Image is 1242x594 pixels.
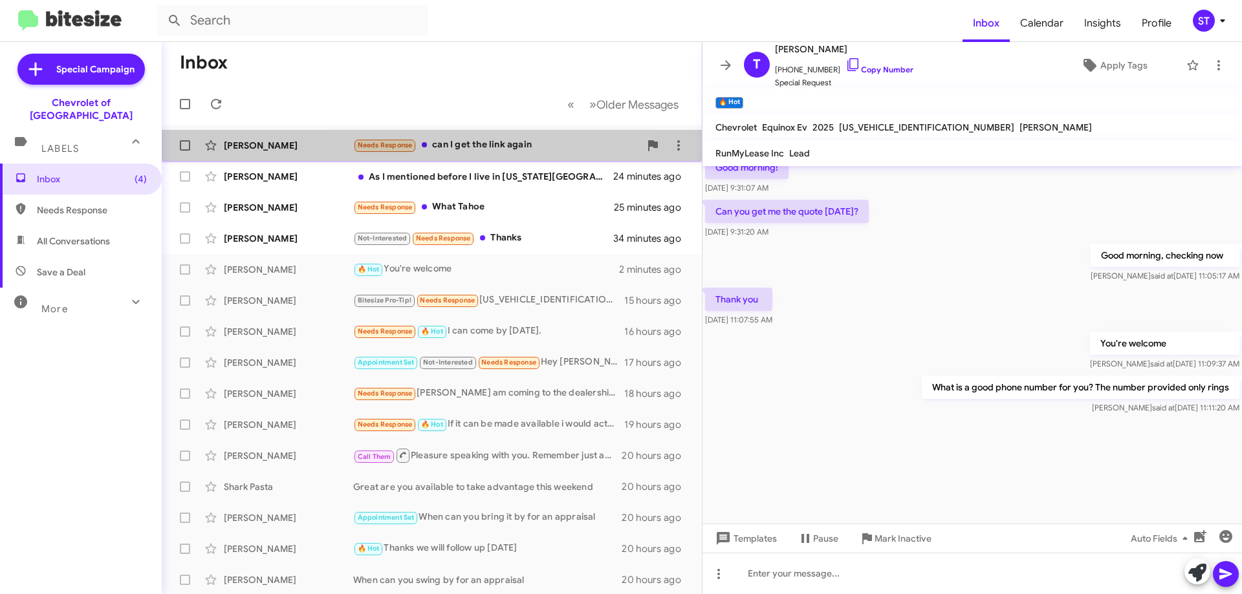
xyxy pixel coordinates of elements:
span: Bitesize Pro-Tip! [358,296,411,304]
div: 20 hours ago [622,573,692,586]
button: Pause [787,527,849,550]
button: Templates [703,527,787,550]
span: All Conversations [37,235,110,248]
span: Call Them [358,452,391,461]
div: 20 hours ago [622,511,692,524]
div: Thanks we will follow up [DATE] [353,541,622,556]
p: What is a good phone number for you? The number provided only rings [922,376,1239,399]
span: Not-Interested [423,358,473,366]
div: Shark Pasta [224,480,353,493]
span: [US_VEHICLE_IDENTIFICATION_NUMBER] [839,122,1014,133]
span: Appointment Set [358,513,415,522]
span: Chevrolet [715,122,757,133]
span: T [753,54,761,75]
div: [PERSON_NAME] [224,263,353,276]
div: 24 minutes ago [614,170,692,183]
div: Hey [PERSON_NAME] - I am still waiting to hear from you! Should I reach out to someone else? [353,355,624,370]
div: [PERSON_NAME] [224,387,353,400]
div: I can come by [DATE]. [353,324,624,339]
div: [PERSON_NAME] [224,542,353,555]
div: 25 minutes ago [614,201,692,214]
div: [PERSON_NAME] [224,294,353,307]
span: [PERSON_NAME] [DATE] 11:11:20 AM [1092,403,1239,412]
div: ST [1193,10,1215,32]
button: Mark Inactive [849,527,942,550]
button: Previous [560,91,582,118]
span: Save a Deal [37,266,85,279]
span: Needs Response [358,141,413,149]
p: You're welcome [1090,332,1239,355]
div: [PERSON_NAME] [224,201,353,214]
span: [DATE] 9:31:07 AM [705,183,768,193]
span: Equinox Ev [762,122,807,133]
span: 🔥 Hot [421,327,443,335]
div: [PERSON_NAME] [224,449,353,462]
div: Thanks [353,231,614,246]
div: As I mentioned before I live in [US_STATE][GEOGRAPHIC_DATA]. Please send me the updated pricing f... [353,170,614,183]
span: 2025 [812,122,834,133]
span: 🔥 Hot [358,544,380,553]
div: Pleasure speaking with you. Remember just ask for [PERSON_NAME] when you arrive. [353,447,622,463]
div: [PERSON_NAME] [224,170,353,183]
span: said at [1151,271,1173,281]
span: Auto Fields [1131,527,1193,550]
a: Special Campaign [17,54,145,85]
span: » [589,96,596,112]
span: Needs Response [37,204,147,217]
div: When can you swing by for an appraisal [353,573,622,586]
span: 🔥 Hot [421,420,443,429]
span: [PERSON_NAME] [775,41,913,57]
span: Apply Tags [1100,54,1148,77]
div: [PERSON_NAME] am coming to the dealership [DATE] to hopefully buy/take the truck home! I'm curren... [353,386,624,401]
span: Mark Inactive [875,527,931,550]
span: Templates [713,527,777,550]
div: 2 minutes ago [619,263,692,276]
span: Needs Response [358,389,413,398]
button: Apply Tags [1047,54,1180,77]
span: More [41,303,68,315]
p: Good morning! [705,156,789,179]
div: [PERSON_NAME] [224,325,353,338]
span: Appointment Set [358,358,415,366]
span: said at [1152,403,1175,412]
span: Lead [789,147,810,159]
span: [PERSON_NAME] [DATE] 11:09:37 AM [1090,359,1239,368]
span: « [567,96,574,112]
div: 18 hours ago [624,387,692,400]
div: 15 hours ago [624,294,692,307]
small: 🔥 Hot [715,97,743,109]
div: 20 hours ago [622,542,692,555]
button: Auto Fields [1120,527,1203,550]
span: Not-Interested [358,234,408,242]
span: RunMyLease Inc [715,147,784,159]
span: Needs Response [358,327,413,335]
span: Needs Response [420,296,475,304]
span: Needs Response [358,420,413,429]
span: Pause [813,527,838,550]
span: (4) [135,173,147,186]
div: can I get the link again [353,138,640,153]
button: Next [582,91,686,118]
div: [PERSON_NAME] [224,418,353,431]
nav: Page navigation example [560,91,686,118]
div: 19 hours ago [624,418,692,431]
span: Needs Response [481,358,536,366]
div: If it can be made available i would actually prefer that [353,417,624,432]
div: 16 hours ago [624,325,692,338]
span: 🔥 Hot [358,265,380,273]
div: [US_VEHICLE_IDENTIFICATION_NUMBER] is my current vehicle VIN, I owe $46,990. If you can cover tha... [353,293,624,308]
div: Great are you available to take advantage this weekend [353,480,622,493]
div: [PERSON_NAME] [224,356,353,369]
a: Copy Number [845,65,913,74]
div: 34 minutes ago [614,232,692,245]
a: Insights [1074,5,1131,42]
p: Can you get me the quote [DATE]? [705,200,869,223]
a: Profile [1131,5,1182,42]
span: Needs Response [416,234,471,242]
a: Inbox [963,5,1010,42]
span: [DATE] 11:07:55 AM [705,315,772,324]
div: You're welcome [353,262,619,277]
